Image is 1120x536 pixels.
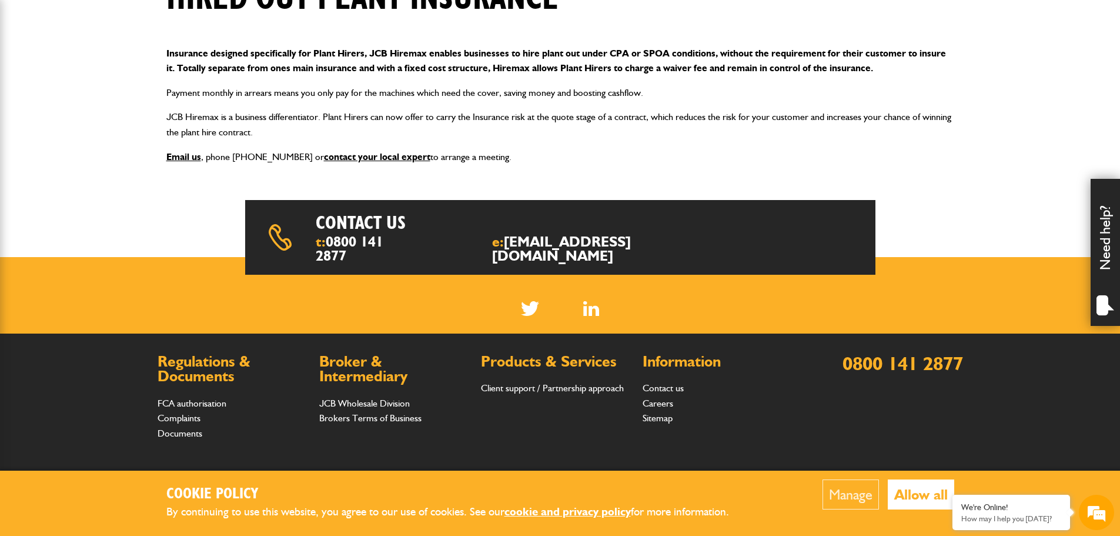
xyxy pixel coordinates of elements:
[842,352,963,375] a: 0800 141 2877
[158,428,202,439] a: Documents
[319,412,422,424] a: Brokers Terms of Business
[521,301,539,316] img: Twitter
[492,235,690,263] span: e:
[888,480,954,510] button: Allow all
[166,109,954,139] p: JCB Hiremax is a business differentiator. Plant Hirers can now offer to carry the Insurance risk ...
[166,503,748,521] p: By continuing to use this website, you agree to our use of cookies. See our for more information.
[158,354,307,384] h2: Regulations & Documents
[643,382,684,394] a: Contact us
[166,46,954,76] p: Insurance designed specifically for Plant Hirers, JCB Hiremax enables businesses to hire plant ou...
[961,502,1061,512] div: We're Online!
[324,151,430,162] a: contact your local expert
[316,212,591,234] h2: Contact us
[961,514,1061,523] p: How may I help you today?
[166,149,954,165] p: , phone [PHONE_NUMBER] or to arrange a meeting.
[583,301,599,316] img: Linked In
[643,412,673,424] a: Sitemap
[492,233,631,264] a: [EMAIL_ADDRESS][DOMAIN_NAME]
[319,354,469,384] h2: Broker & Intermediary
[481,382,624,394] a: Client support / Partnership approach
[1091,179,1120,326] div: Need help?
[319,398,410,409] a: JCB Wholesale Division
[583,301,599,316] a: LinkedIn
[316,235,393,263] span: t:
[643,354,793,369] h2: Information
[166,151,201,162] a: Email us
[158,412,200,424] a: Complaints
[643,398,673,409] a: Careers
[823,480,879,510] button: Manage
[504,505,631,518] a: cookie and privacy policy
[481,354,631,369] h2: Products & Services
[166,485,748,504] h2: Cookie Policy
[316,233,383,264] a: 0800 141 2877
[158,398,226,409] a: FCA authorisation
[166,85,954,101] p: Payment monthly in arrears means you only pay for the machines which need the cover, saving money...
